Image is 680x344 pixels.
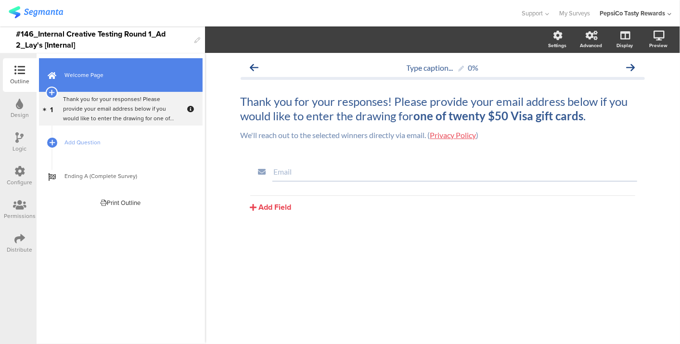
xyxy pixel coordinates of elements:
[241,94,645,123] p: Thank you for your responses! Please provide your email address below if you would like to enter ...
[11,111,29,119] div: Design
[63,94,178,123] div: Thank you for your responses! Please provide your email address below if you would like to enter ...
[600,9,665,18] div: PepsiCo Tasty Rewards
[16,26,190,53] div: #146_Internal Creative Testing Round 1_Ad 2_Lay's [Internal]
[522,9,543,18] span: Support
[64,70,188,80] span: Welcome Page
[13,144,27,153] div: Logic
[468,63,479,72] div: 0%
[10,77,29,86] div: Outline
[414,109,584,123] strong: one of twenty $50 Visa gift cards
[39,92,203,126] a: 1 Thank you for your responses! Please provide your email address below if you would like to ente...
[39,58,203,92] a: Welcome Page
[407,63,453,72] span: Type caption...
[7,178,33,187] div: Configure
[7,245,33,254] div: Distribute
[64,138,188,147] span: Add Question
[616,42,633,49] div: Display
[430,130,476,140] a: Privacy Policy
[9,6,63,18] img: segmanta logo
[580,42,602,49] div: Advanced
[274,167,636,176] input: Type field title...
[548,42,566,49] div: Settings
[51,103,53,114] span: 1
[64,171,188,181] span: Ending A (Complete Survey)
[101,198,141,207] div: Print Outline
[649,42,667,49] div: Preview
[4,212,36,220] div: Permissions
[241,130,645,140] p: We'll reach out to the selected winners directly via email. ( )
[250,202,292,213] button: Add Field
[39,159,203,193] a: Ending A (Complete Survey)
